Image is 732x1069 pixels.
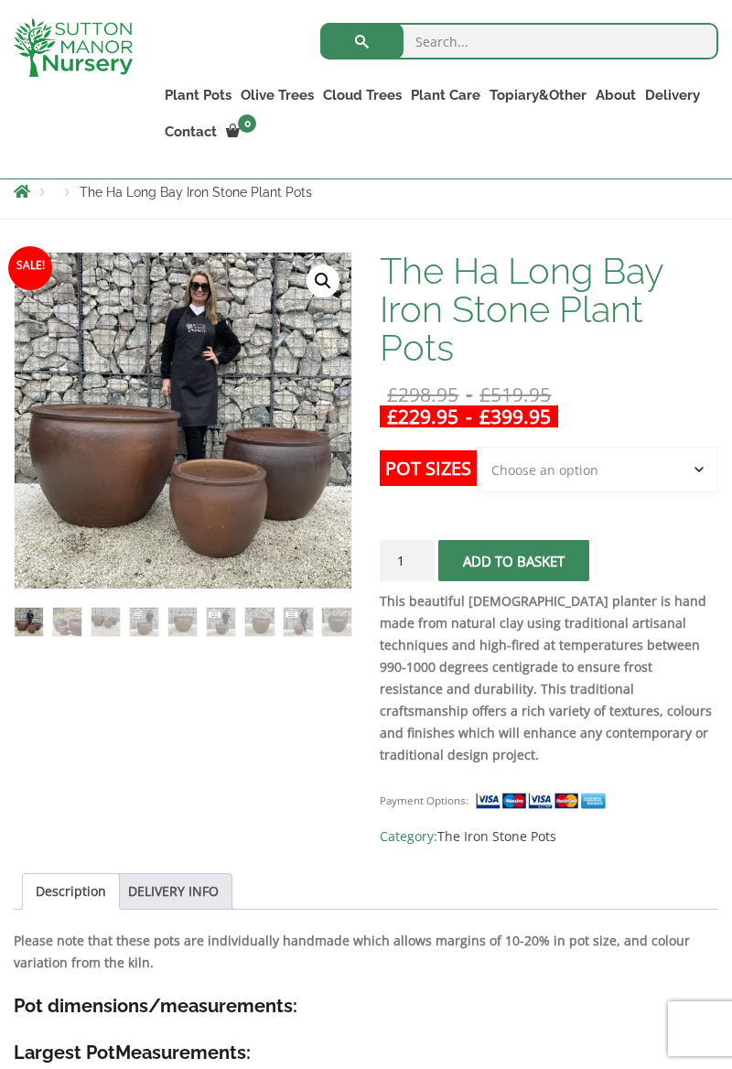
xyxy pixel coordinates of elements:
img: The Ha Long Bay Iron Stone Plant Pots [15,608,43,636]
img: The Ha Long Bay Iron Stone Plant Pots - Image 4 [130,608,158,636]
img: The Ha Long Bay Iron Stone Plant Pots - Image 8 [284,608,312,636]
a: 0 [221,119,262,145]
a: Description [36,874,106,909]
img: The Ha Long Bay Iron Stone Plant Pots - Image 7 [245,608,274,636]
bdi: 298.95 [387,382,458,407]
img: The Ha Long Bay Iron Stone Plant Pots - Image 3 [91,608,120,636]
span: Category: [380,826,718,848]
img: payment supported [475,791,612,810]
del: - [380,383,558,405]
a: Delivery [640,82,705,108]
img: The Ha Long Bay Iron Stone Plant Pots - Image 9 [322,608,350,636]
span: £ [479,404,490,429]
a: Plant Care [406,82,485,108]
a: View full-screen image gallery [307,265,339,297]
a: The Iron Stone Pots [437,827,556,845]
ins: - [380,405,558,427]
span: £ [479,382,490,407]
label: Pot Sizes [380,450,477,486]
input: Product quantity [380,540,435,581]
a: Plant Pots [160,82,236,108]
strong: Please note that these pots are individually handmade which allows margins of 10-20% in pot size,... [14,932,690,971]
small: Payment Options: [380,794,468,807]
span: The Ha Long Bay Iron Stone Plant Pots [80,185,312,200]
span: Sale! [8,246,52,290]
bdi: 519.95 [479,382,551,407]
strong: Pot dimensions/measurements: [14,995,297,1017]
a: About [591,82,640,108]
span: 0 [238,114,256,133]
a: Topiary&Other [485,82,591,108]
input: Search... [320,23,718,59]
a: Olive Trees [236,82,318,108]
img: The Ha Long Bay Iron Stone Plant Pots - Image 6 [207,608,235,636]
strong: Largest Pot [14,1042,115,1064]
strong: This beautiful [DEMOGRAPHIC_DATA] planter is hand made from natural clay using traditional artisa... [380,592,712,763]
strong: Measurements: [115,1042,251,1064]
img: The Ha Long Bay Iron Stone Plant Pots - Image 5 [168,608,197,636]
a: Cloud Trees [318,82,406,108]
button: Add to basket [438,540,589,581]
bdi: 229.95 [387,404,458,429]
bdi: 399.95 [479,404,551,429]
a: DELIVERY INFO [128,874,219,909]
span: £ [387,382,398,407]
nav: Breadcrumbs [14,184,718,199]
span: £ [387,404,398,429]
img: logo [14,18,133,77]
img: The Ha Long Bay Iron Stone Plant Pots - Image 2 [53,608,81,636]
h1: The Ha Long Bay Iron Stone Plant Pots [380,252,718,367]
a: Contact [160,119,221,145]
